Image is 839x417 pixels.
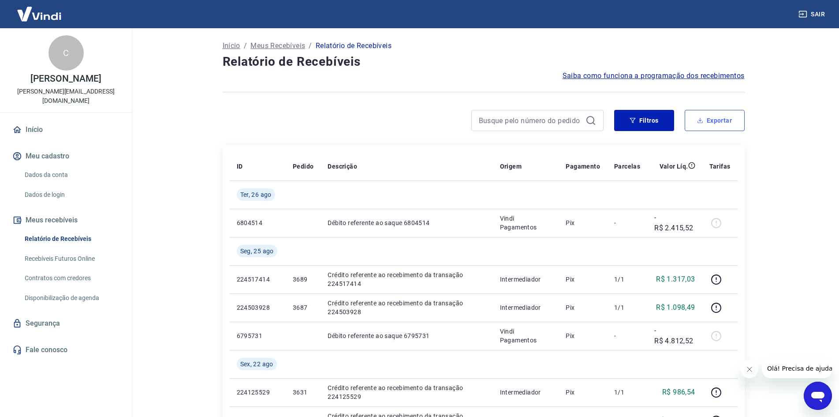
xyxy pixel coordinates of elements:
div: C [48,35,84,71]
p: 3631 [293,388,313,397]
p: 224503928 [237,303,279,312]
p: 1/1 [614,303,640,312]
iframe: Botão para abrir a janela de mensagens [804,382,832,410]
p: Crédito referente ao recebimento da transação 224503928 [328,299,485,316]
p: [PERSON_NAME] [30,74,101,83]
a: Segurança [11,314,121,333]
p: Relatório de Recebíveis [316,41,392,51]
p: Intermediador [500,388,552,397]
p: -R$ 2.415,52 [654,212,695,233]
button: Sair [797,6,828,23]
span: Ter, 26 ago [240,190,272,199]
p: Débito referente ao saque 6804514 [328,218,485,227]
p: Pix [566,303,600,312]
a: Dados de login [21,186,121,204]
a: Disponibilização de agenda [21,289,121,307]
a: Recebíveis Futuros Online [21,250,121,268]
button: Meu cadastro [11,147,121,166]
p: Vindi Pagamentos [500,214,552,232]
p: -R$ 4.812,52 [654,325,695,346]
a: Relatório de Recebíveis [21,230,121,248]
p: Intermediador [500,303,552,312]
a: Meus Recebíveis [250,41,305,51]
iframe: Mensagem da empresa [762,359,832,378]
p: R$ 1.098,49 [656,302,695,313]
a: Fale conosco [11,340,121,360]
p: Pagamento [566,162,600,171]
p: / [309,41,312,51]
p: Valor Líq. [660,162,688,171]
input: Busque pelo número do pedido [479,114,582,127]
p: Pedido [293,162,313,171]
p: Pix [566,275,600,284]
span: Sex, 22 ago [240,360,273,368]
p: 1/1 [614,275,640,284]
a: Saiba como funciona a programação dos recebimentos [563,71,745,81]
p: 6804514 [237,218,279,227]
p: Tarifas [709,162,731,171]
p: 224125529 [237,388,279,397]
p: 3689 [293,275,313,284]
p: 3687 [293,303,313,312]
span: Olá! Precisa de ajuda? [5,6,74,13]
button: Meus recebíveis [11,210,121,230]
p: - [614,331,640,340]
p: 6795731 [237,331,279,340]
p: - [614,218,640,227]
button: Filtros [614,110,674,131]
p: 224517414 [237,275,279,284]
a: Contratos com credores [21,269,121,287]
p: Crédito referente ao recebimento da transação 224125529 [328,383,485,401]
p: Vindi Pagamentos [500,327,552,345]
a: Dados da conta [21,166,121,184]
p: [PERSON_NAME][EMAIL_ADDRESS][DOMAIN_NAME] [7,87,125,105]
p: Crédito referente ao recebimento da transação 224517414 [328,270,485,288]
p: ID [237,162,243,171]
h4: Relatório de Recebíveis [223,53,745,71]
p: R$ 1.317,03 [656,274,695,285]
p: Descrição [328,162,357,171]
p: R$ 986,54 [662,387,695,398]
p: 1/1 [614,388,640,397]
p: Intermediador [500,275,552,284]
p: Origem [500,162,522,171]
p: / [244,41,247,51]
span: Seg, 25 ago [240,247,274,255]
iframe: Fechar mensagem [741,361,758,378]
img: Vindi [11,0,68,27]
p: Pix [566,331,600,340]
a: Início [223,41,240,51]
p: Débito referente ao saque 6795731 [328,331,485,340]
p: Parcelas [614,162,640,171]
button: Exportar [685,110,745,131]
a: Início [11,120,121,139]
p: Pix [566,218,600,227]
p: Pix [566,388,600,397]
